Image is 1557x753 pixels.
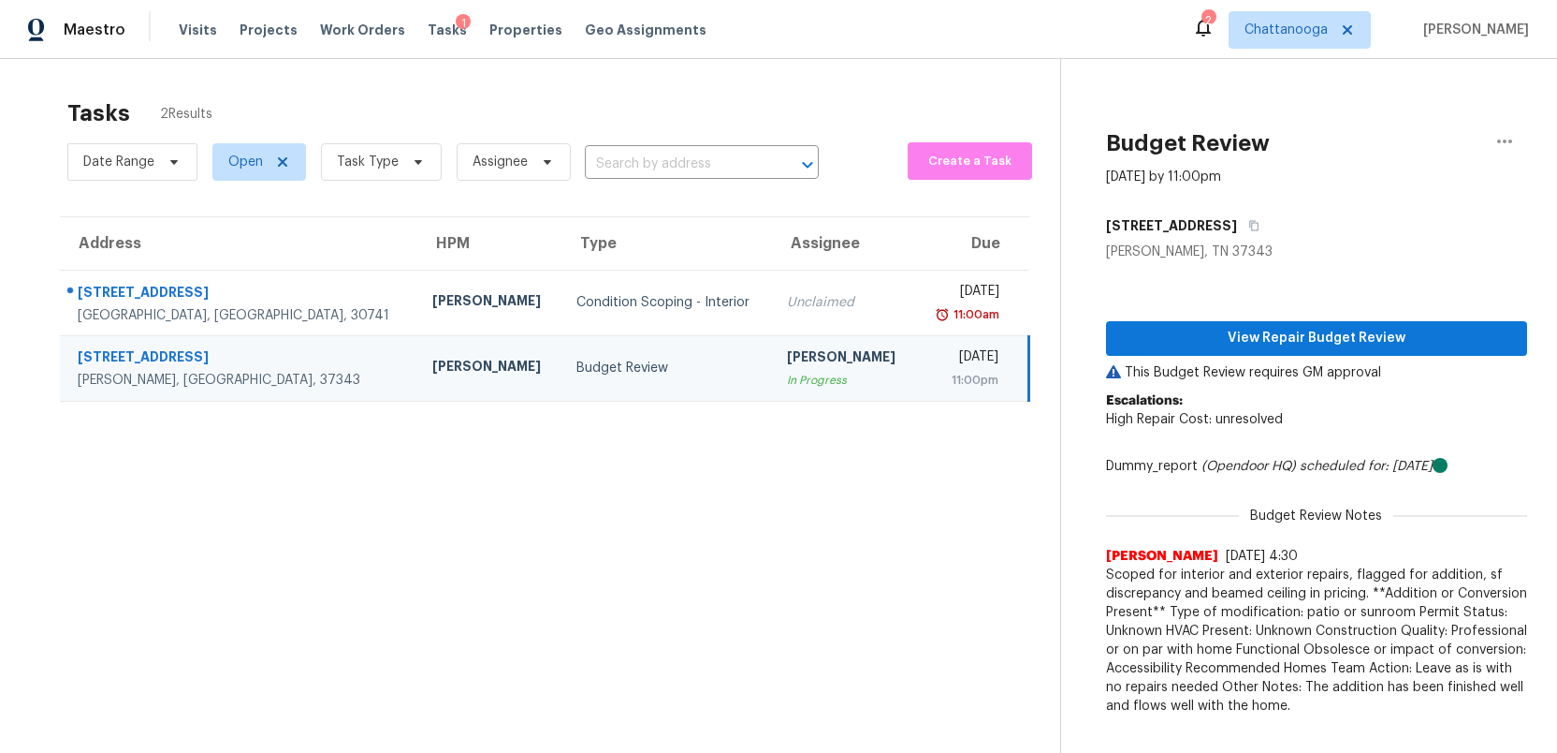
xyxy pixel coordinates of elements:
[935,305,950,324] img: Overdue Alarm Icon
[1106,547,1218,566] span: [PERSON_NAME]
[1106,168,1221,186] div: [DATE] by 11:00pm
[78,283,402,306] div: [STREET_ADDRESS]
[337,153,399,171] span: Task Type
[576,293,757,312] div: Condition Scoping - Interior
[561,217,772,270] th: Type
[1201,460,1296,473] i: (Opendoor HQ)
[417,217,561,270] th: HPM
[931,282,1000,305] div: [DATE]
[787,293,901,312] div: Unclaimed
[1106,243,1527,261] div: [PERSON_NAME], TN 37343
[916,217,1029,270] th: Due
[320,21,405,39] span: Work Orders
[1416,21,1529,39] span: [PERSON_NAME]
[228,153,263,171] span: Open
[1106,134,1270,153] h2: Budget Review
[772,217,916,270] th: Assignee
[473,153,528,171] span: Assignee
[1237,209,1262,243] button: Copy Address
[1226,550,1298,563] span: [DATE] 4:30
[428,23,467,37] span: Tasks
[489,21,562,39] span: Properties
[1106,394,1183,407] b: Escalations:
[67,104,130,123] h2: Tasks
[917,151,1023,172] span: Create a Task
[432,291,546,315] div: [PERSON_NAME]
[160,105,212,124] span: 2 Results
[950,305,999,324] div: 11:00am
[931,347,998,371] div: [DATE]
[1300,460,1433,473] i: scheduled for: [DATE]
[1244,21,1328,39] span: Chattanooga
[1121,327,1512,350] span: View Repair Budget Review
[179,21,217,39] span: Visits
[78,347,402,371] div: [STREET_ADDRESS]
[432,357,546,380] div: [PERSON_NAME]
[787,347,901,371] div: [PERSON_NAME]
[585,150,766,179] input: Search by address
[1201,11,1215,30] div: 2
[787,371,901,390] div: In Progress
[1106,321,1527,356] button: View Repair Budget Review
[794,152,821,178] button: Open
[1106,216,1237,235] h5: [STREET_ADDRESS]
[78,306,402,325] div: [GEOGRAPHIC_DATA], [GEOGRAPHIC_DATA], 30741
[83,153,154,171] span: Date Range
[60,217,417,270] th: Address
[1106,457,1527,476] div: Dummy_report
[240,21,298,39] span: Projects
[1106,413,1283,426] span: High Repair Cost: unresolved
[585,21,706,39] span: Geo Assignments
[1106,363,1527,382] p: This Budget Review requires GM approval
[576,359,757,377] div: Budget Review
[1239,507,1393,525] span: Budget Review Notes
[64,21,125,39] span: Maestro
[78,371,402,390] div: [PERSON_NAME], [GEOGRAPHIC_DATA], 37343
[1106,566,1527,716] span: Scoped for interior and exterior repairs, flagged for addition, sf discrepancy and beamed ceiling...
[931,371,998,390] div: 11:00pm
[456,14,471,33] div: 1
[908,142,1032,180] button: Create a Task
